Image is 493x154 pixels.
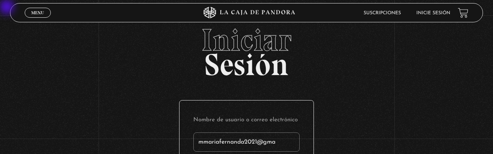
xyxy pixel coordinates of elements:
span: Menu [31,10,44,15]
label: Nombre de usuario o correo electrónico [193,114,300,126]
a: Suscripciones [364,11,401,15]
a: Inicie sesión [416,11,450,15]
span: Iniciar [10,25,483,55]
h2: Sesión [10,25,483,74]
a: View your shopping cart [458,8,468,18]
span: Cerrar [29,17,47,22]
